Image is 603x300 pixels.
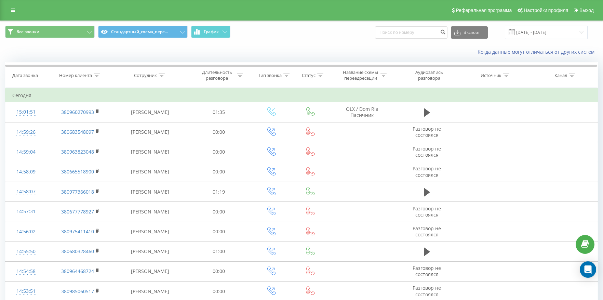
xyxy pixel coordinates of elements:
[451,26,488,39] button: Экспорт
[329,102,396,122] td: ОLX / Dom Ria Пасичник
[12,285,40,298] div: 14:53:51
[413,285,441,297] span: Разговор не состоялся
[61,288,94,295] a: 380985060517
[302,73,316,78] div: Статус
[12,205,40,218] div: 14:57:31
[199,69,235,81] div: Длительность разговора
[61,268,94,274] a: 380964468724
[114,142,186,162] td: [PERSON_NAME]
[12,145,40,159] div: 14:59:04
[12,105,40,119] div: 15:01:51
[342,69,379,81] div: Название схемы переадресации
[579,8,594,13] span: Выход
[61,109,94,115] a: 380960270993
[12,185,40,198] div: 14:58:07
[98,26,188,38] button: Стандартный_схема_пере...
[186,142,251,162] td: 00:00
[12,126,40,139] div: 14:59:26
[5,26,95,38] button: Все звонки
[554,73,567,78] div: Канал
[114,122,186,142] td: [PERSON_NAME]
[186,162,251,182] td: 00:00
[61,168,94,175] a: 380665518900
[12,73,38,78] div: Дата звонка
[114,261,186,281] td: [PERSON_NAME]
[413,145,441,158] span: Разговор не состоялся
[12,225,40,238] div: 14:56:02
[413,126,441,138] span: Разговор не состоялся
[186,102,251,122] td: 01:35
[16,29,39,35] span: Все звонки
[114,102,186,122] td: [PERSON_NAME]
[481,73,501,78] div: Источник
[191,26,230,38] button: График
[114,202,186,222] td: [PERSON_NAME]
[186,222,251,242] td: 00:00
[61,248,94,255] a: 380680328460
[186,122,251,142] td: 00:00
[114,162,186,182] td: [PERSON_NAME]
[413,205,441,218] span: Разговор не состоялся
[407,69,451,81] div: Аудиозапись разговора
[61,208,94,215] a: 380677778927
[413,225,441,238] span: Разговор не состоялся
[375,26,447,39] input: Поиск по номеру
[114,182,186,202] td: [PERSON_NAME]
[61,228,94,235] a: 380975411410
[413,265,441,277] span: Разговор не состоялся
[59,73,92,78] div: Номер клиента
[580,261,596,278] div: Open Intercom Messenger
[12,265,40,278] div: 14:54:58
[61,129,94,135] a: 380683548097
[61,188,94,195] a: 380977366018
[186,182,251,202] td: 01:19
[258,73,282,78] div: Тип звонка
[114,242,186,261] td: [PERSON_NAME]
[413,165,441,178] span: Разговор не состоялся
[524,8,568,13] span: Настройки профиля
[12,245,40,258] div: 14:55:50
[478,49,598,55] a: Когда данные могут отличаться от других систем
[186,261,251,281] td: 00:00
[134,73,157,78] div: Сотрудник
[186,242,251,261] td: 01:00
[186,202,251,222] td: 00:00
[456,8,512,13] span: Реферальная программа
[5,89,598,102] td: Сегодня
[61,148,94,155] a: 380963823048
[114,222,186,242] td: [PERSON_NAME]
[12,165,40,179] div: 14:58:09
[204,29,219,34] span: График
